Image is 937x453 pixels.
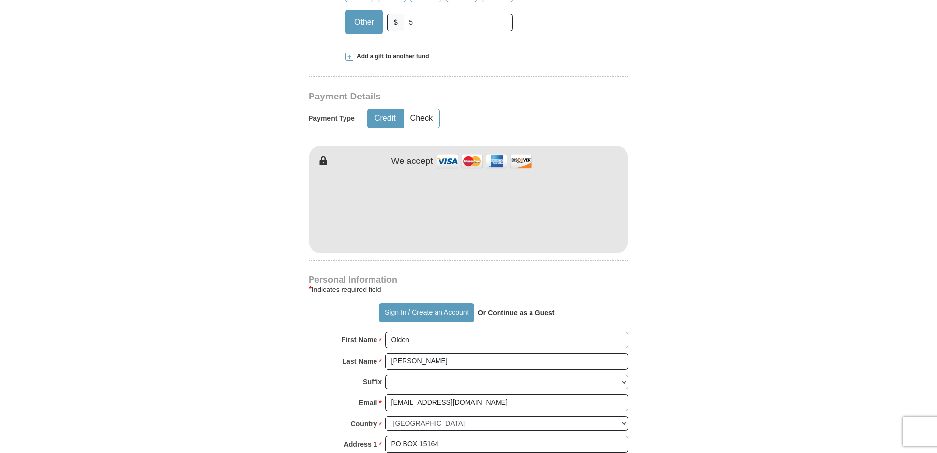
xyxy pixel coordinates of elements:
button: Sign In / Create an Account [379,303,474,322]
h4: We accept [391,156,433,167]
div: Indicates required field [309,284,628,295]
strong: Country [351,417,377,431]
strong: Suffix [363,375,382,388]
h5: Payment Type [309,114,355,123]
span: $ [387,14,404,31]
img: credit cards accepted [435,151,533,172]
button: Credit [368,109,403,128]
button: Check [404,109,439,128]
strong: Or Continue as a Guest [478,309,555,317]
input: Other Amount [404,14,513,31]
h3: Payment Details [309,91,560,102]
span: Add a gift to another fund [353,52,429,61]
strong: Email [359,396,377,410]
strong: Last Name [343,355,377,368]
h4: Personal Information [309,276,628,284]
strong: First Name [342,333,377,347]
span: Other [349,15,379,30]
strong: Address 1 [344,437,377,451]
